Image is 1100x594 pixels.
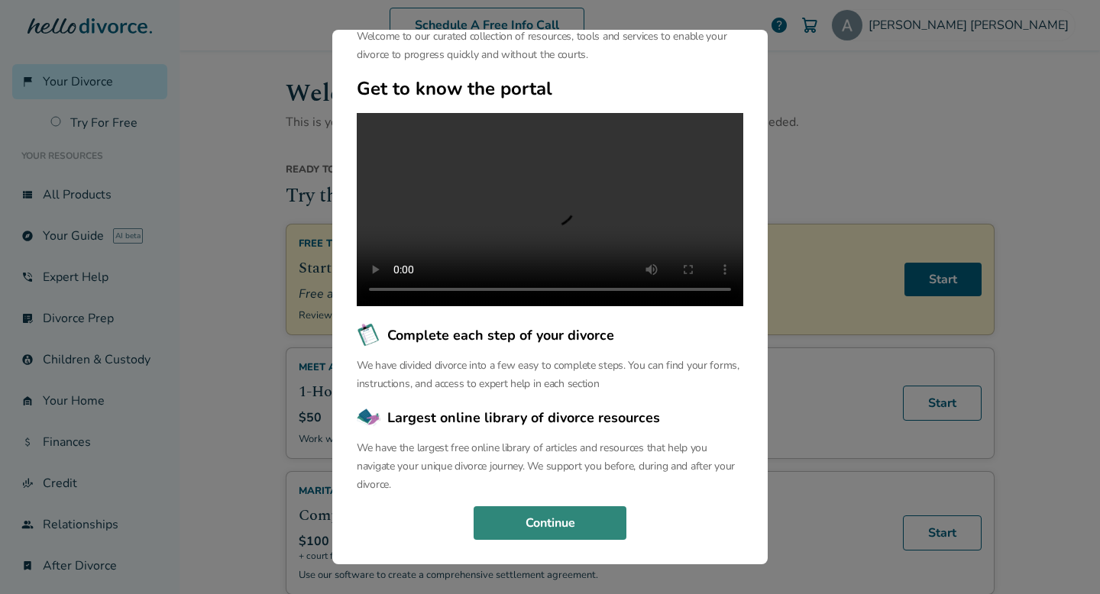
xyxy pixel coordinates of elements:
iframe: Chat Widget [1024,521,1100,594]
h2: Get to know the portal [357,76,743,101]
p: We have divided divorce into a few easy to complete steps. You can find your forms, instructions,... [357,357,743,393]
p: We have the largest free online library of articles and resources that help you navigate your uni... [357,439,743,494]
img: Largest online library of divorce resources [357,405,381,430]
img: Complete each step of your divorce [357,323,381,347]
button: Continue [474,506,626,540]
span: Complete each step of your divorce [387,325,614,345]
p: Welcome to our curated collection of resources, tools and services to enable your divorce to prog... [357,27,743,64]
span: Largest online library of divorce resources [387,408,660,428]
